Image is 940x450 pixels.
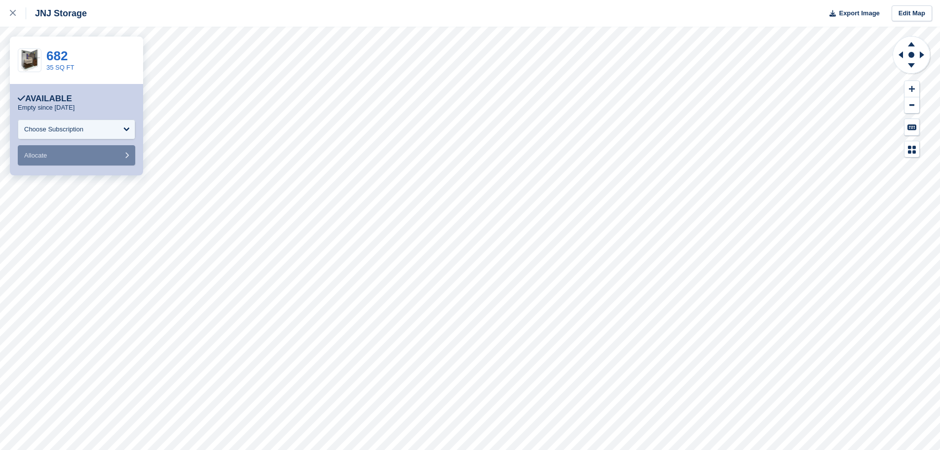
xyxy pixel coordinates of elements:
[46,48,68,63] a: 682
[904,141,919,158] button: Map Legend
[24,124,83,134] div: Choose Subscription
[18,145,135,165] button: Allocate
[18,104,75,112] p: Empty since [DATE]
[18,94,72,104] div: Available
[24,152,47,159] span: Allocate
[892,5,932,22] a: Edit Map
[46,64,74,71] a: 35 SQ FT
[904,119,919,135] button: Keyboard Shortcuts
[26,7,87,19] div: JNJ Storage
[18,49,41,72] img: Website-35-SQ-FT-1-980x973.png
[824,5,880,22] button: Export Image
[904,81,919,97] button: Zoom In
[904,97,919,114] button: Zoom Out
[839,8,879,18] span: Export Image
